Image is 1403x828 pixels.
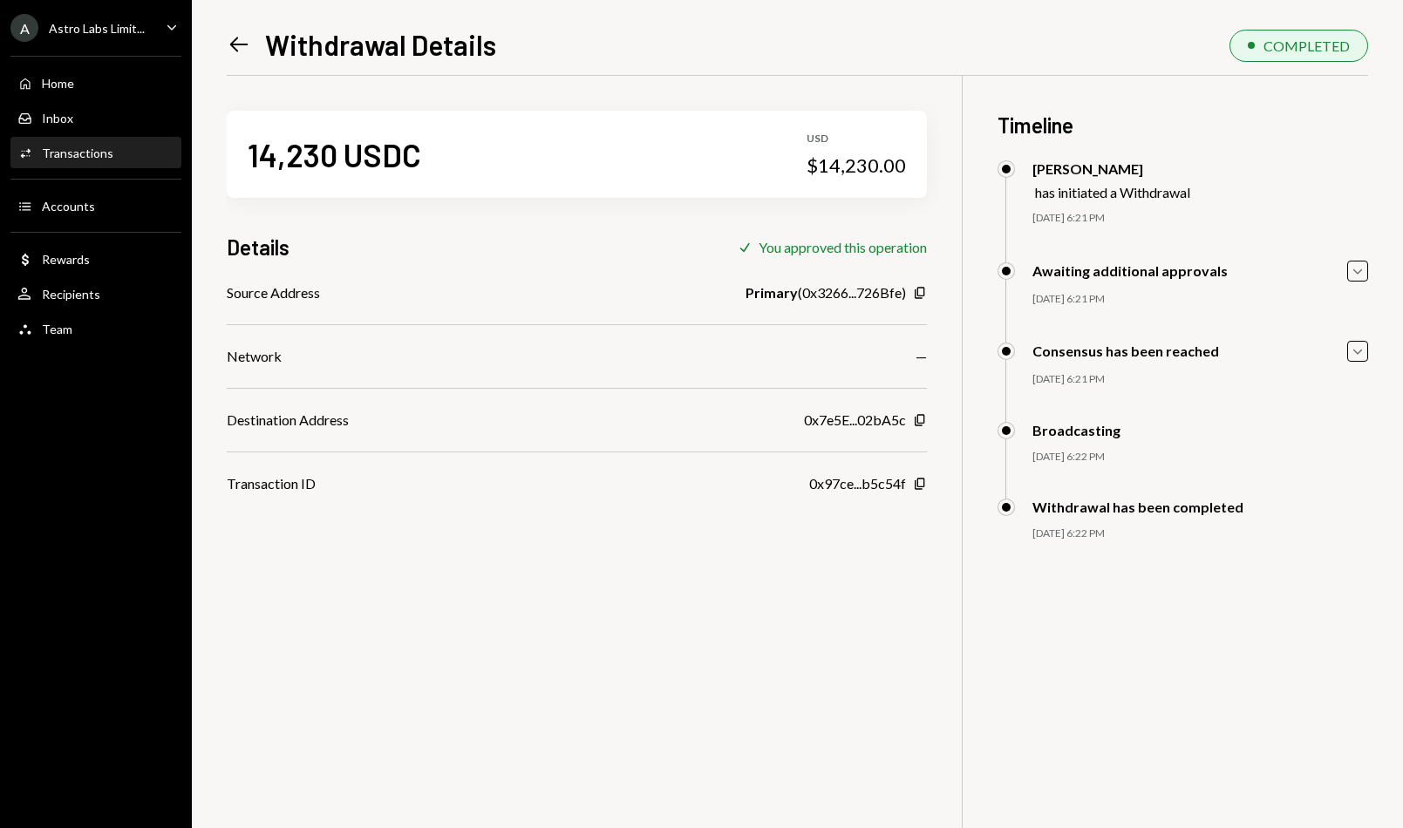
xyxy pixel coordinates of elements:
div: Home [42,76,74,91]
div: 0x7e5E...02bA5c [804,410,906,431]
div: USD [807,132,906,146]
div: Awaiting additional approvals [1032,262,1228,279]
div: [DATE] 6:22 PM [1032,526,1368,541]
div: Withdrawal has been completed [1032,499,1243,515]
a: Home [10,67,181,98]
div: Broadcasting [1032,422,1120,438]
div: has initiated a Withdrawal [1035,184,1190,200]
div: Team [42,322,72,336]
div: Accounts [42,199,95,214]
div: — [916,346,927,367]
div: 0x97ce...b5c54f [809,473,906,494]
div: Transactions [42,146,113,160]
div: Inbox [42,111,73,126]
div: $14,230.00 [807,153,906,178]
div: Network [227,346,282,367]
a: Accounts [10,190,181,221]
div: 14,230 USDC [248,135,421,174]
div: COMPLETED [1263,37,1350,54]
a: Recipients [10,278,181,309]
div: ( 0x3266...726Bfe ) [746,282,906,303]
h1: Withdrawal Details [265,27,496,62]
div: Astro Labs Limit... [49,21,145,36]
a: Team [10,313,181,344]
div: A [10,14,38,42]
div: Transaction ID [227,473,316,494]
h3: Details [227,233,289,261]
div: Destination Address [227,410,349,431]
div: [DATE] 6:21 PM [1032,211,1368,226]
a: Transactions [10,137,181,168]
div: Consensus has been reached [1032,343,1219,359]
div: [DATE] 6:21 PM [1032,372,1368,387]
div: Rewards [42,252,90,267]
a: Inbox [10,102,181,133]
div: You approved this operation [759,239,927,255]
h3: Timeline [998,111,1368,139]
div: Source Address [227,282,320,303]
div: [DATE] 6:21 PM [1032,292,1368,307]
div: [PERSON_NAME] [1032,160,1190,177]
div: Recipients [42,287,100,302]
b: Primary [746,282,798,303]
a: Rewards [10,243,181,275]
div: [DATE] 6:22 PM [1032,450,1368,465]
